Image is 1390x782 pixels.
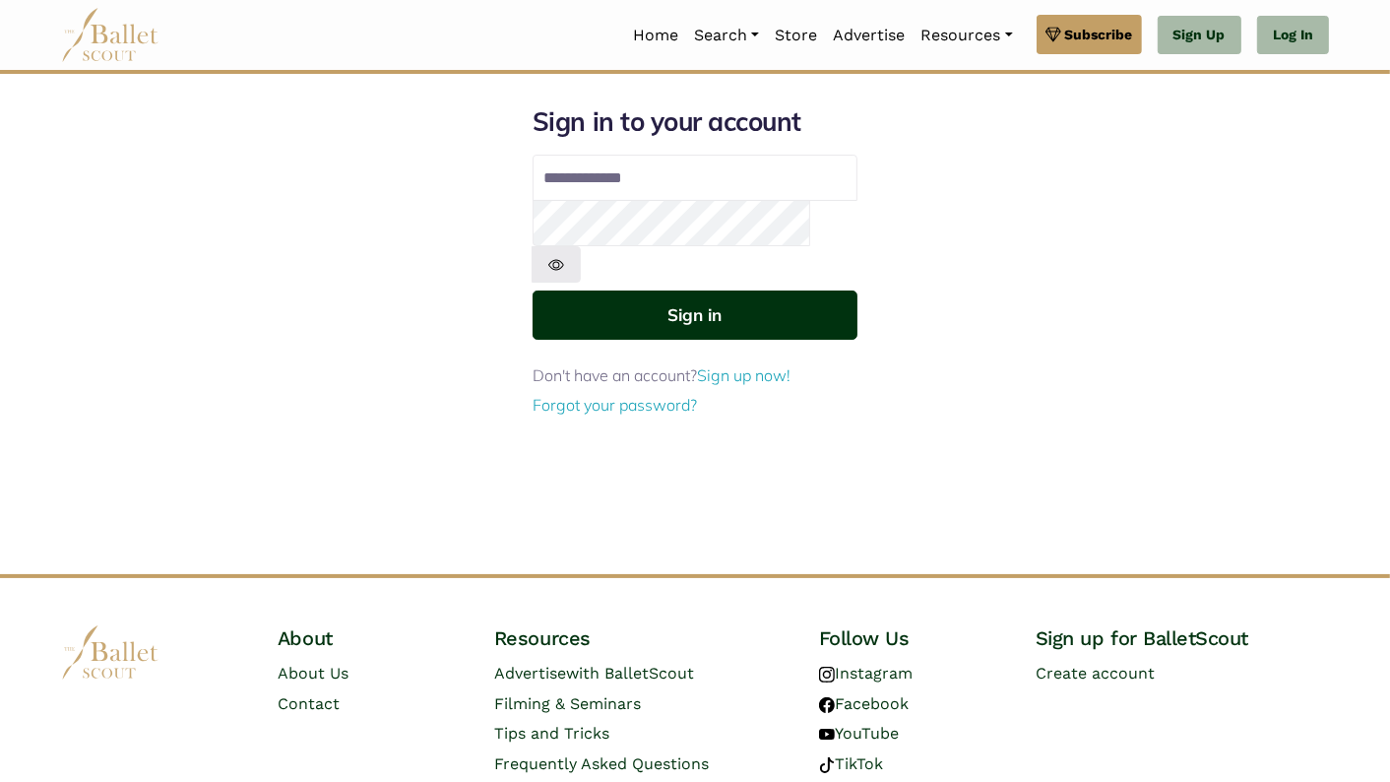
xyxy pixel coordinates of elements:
a: Frequently Asked Questions [494,754,709,773]
a: Subscribe [1037,15,1142,54]
a: Contact [278,694,340,713]
a: YouTube [819,724,899,743]
a: About Us [278,664,348,683]
a: Sign Up [1158,16,1241,55]
button: Sign in [533,291,857,339]
a: Resources [913,15,1020,56]
h4: Resources [494,625,788,651]
a: Log In [1257,16,1329,55]
span: Subscribe [1065,24,1133,45]
a: Home [625,15,686,56]
a: Advertise [825,15,913,56]
a: Advertisewith BalletScout [494,664,694,683]
a: Facebook [819,694,909,713]
a: Tips and Tricks [494,724,609,743]
h4: Sign up for BalletScout [1036,625,1329,651]
img: logo [61,625,159,680]
a: Create account [1036,664,1155,683]
h4: About [278,625,463,651]
img: instagram logo [819,667,835,683]
a: Forgot your password? [533,395,697,415]
img: facebook logo [819,697,835,713]
span: with BalletScout [566,664,694,683]
p: Don't have an account? [533,363,857,389]
img: youtube logo [819,727,835,743]
img: tiktok logo [819,757,835,773]
a: TikTok [819,754,883,773]
a: Search [686,15,767,56]
a: Store [767,15,825,56]
a: Filming & Seminars [494,694,641,713]
a: Sign up now! [697,365,790,385]
h1: Sign in to your account [533,105,857,139]
a: Instagram [819,664,913,683]
h4: Follow Us [819,625,1004,651]
img: gem.svg [1045,24,1061,45]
